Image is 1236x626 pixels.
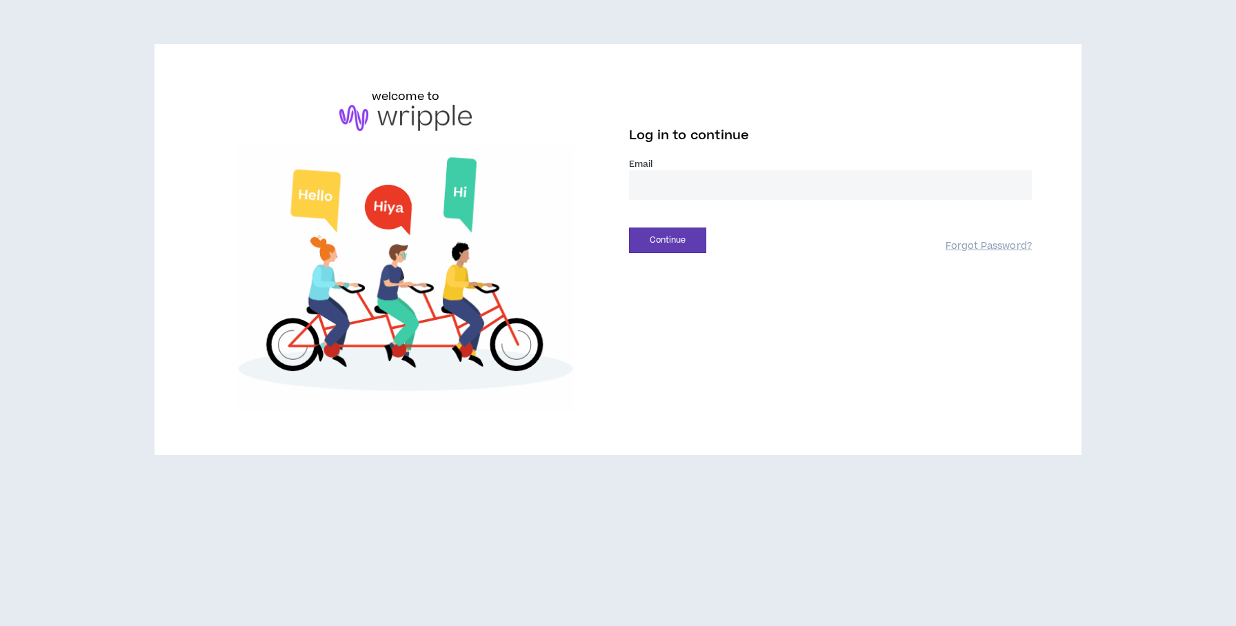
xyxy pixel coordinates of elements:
a: Forgot Password? [946,240,1032,253]
label: Email [629,158,1032,170]
span: Log in to continue [629,127,749,144]
h6: welcome to [372,88,440,105]
img: logo-brand.png [339,105,472,131]
img: Welcome to Wripple [204,145,607,411]
button: Continue [629,228,706,253]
